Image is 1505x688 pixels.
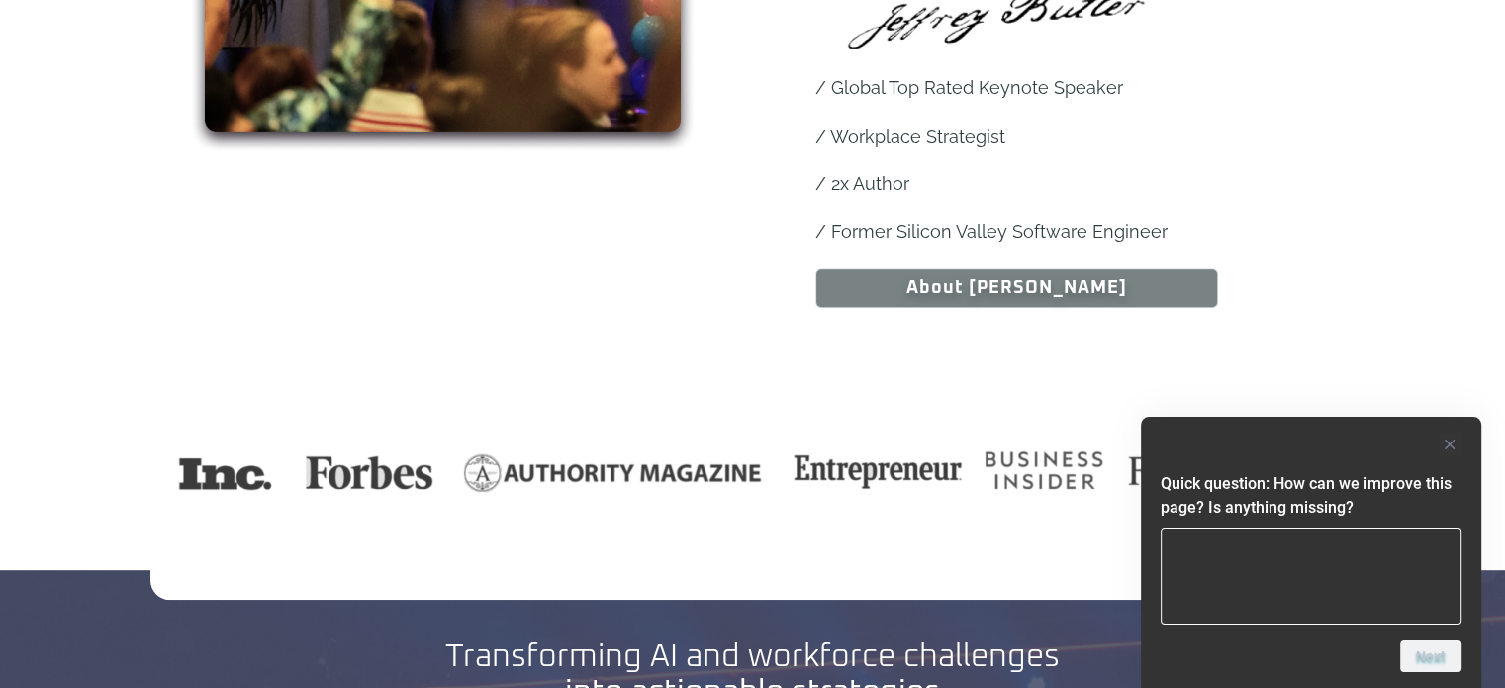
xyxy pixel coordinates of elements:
[815,172,1218,196] p: / 2x Author
[1400,640,1461,672] button: Next question
[815,220,1218,244] p: / Former Silicon Valley Software Engineer
[815,125,1218,148] p: / Workplace Strategist
[1161,472,1461,520] h2: Quick question: How can we improve this page? Is anything missing?
[1161,528,1461,625] textarea: Quick question: How can we improve this page? Is anything missing?
[1438,433,1461,456] button: Hide survey
[815,268,1218,308] a: About [PERSON_NAME]
[815,76,1218,100] p: / Global Top Rated Keynote Speaker
[1161,433,1461,672] div: Quick question: How can we improve this page? Is anything missing?
[906,279,1127,297] span: About [PERSON_NAME]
